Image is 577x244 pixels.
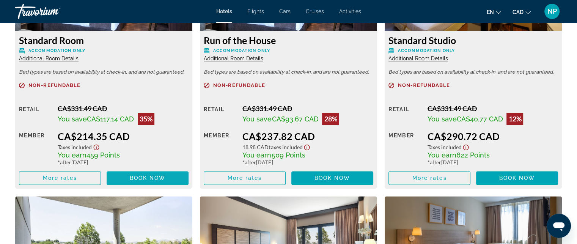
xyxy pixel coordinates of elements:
button: Change currency [513,6,531,17]
span: CA$117.14 CAD [87,115,134,123]
h3: Standard Studio [388,35,558,46]
span: CAD [513,9,524,15]
span: More rates [228,175,262,181]
span: 509 Points [271,151,305,159]
span: Taxes included [427,144,461,150]
button: Book now [107,171,189,185]
div: Retail [204,104,237,125]
span: Book now [314,175,351,181]
div: CA$290.72 CAD [427,131,558,142]
span: after [245,159,256,165]
iframe: Button to launch messaging window [547,214,571,238]
h3: Run of the House [204,35,373,46]
span: More rates [412,175,447,181]
span: CA$40.77 CAD [456,115,503,123]
div: Member [204,131,237,165]
div: Retail [388,104,421,125]
div: * [DATE] [242,159,373,165]
a: Cruises [306,8,324,14]
span: You earn [242,151,271,159]
a: Activities [339,8,361,14]
button: More rates [388,171,470,185]
span: 622 Points [456,151,489,159]
span: Additional Room Details [19,55,79,61]
span: en [487,9,494,15]
div: 35% [138,113,154,125]
p: Bed types are based on availability at check-in, and are not guaranteed. [388,69,558,75]
span: Accommodation Only [28,48,85,53]
button: Show Taxes and Fees disclaimer [92,142,101,151]
button: Show Taxes and Fees disclaimer [461,142,470,151]
a: Hotels [216,8,232,14]
span: Book now [130,175,166,181]
div: CA$331.49 CAD [427,104,558,113]
button: More rates [204,171,286,185]
div: CA$214.35 CAD [58,131,189,142]
span: Taxes included [269,144,302,150]
div: Member [19,131,52,165]
span: NP [547,8,557,15]
span: You earn [427,151,456,159]
span: CA$93.67 CAD [272,115,318,123]
span: Additional Room Details [388,55,448,61]
h3: Standard Room [19,35,189,46]
p: Bed types are based on availability at check-in, and are not guaranteed. [204,69,373,75]
span: Accommodation Only [213,48,270,53]
button: Change language [487,6,501,17]
span: Book now [499,175,535,181]
div: * [DATE] [58,159,189,165]
span: after [429,159,441,165]
div: 28% [322,113,339,125]
span: Additional Room Details [204,55,263,61]
span: Non-refundable [28,83,80,88]
div: 12% [506,113,523,125]
span: Accommodation Only [398,48,455,53]
span: You save [427,115,456,123]
a: Flights [247,8,264,14]
button: User Menu [542,3,562,19]
span: You save [242,115,272,123]
span: 459 Points [86,151,120,159]
a: Travorium [15,2,91,21]
div: CA$237.82 CAD [242,131,373,142]
span: You save [58,115,87,123]
span: You earn [58,151,86,159]
a: Cars [279,8,291,14]
button: Show Taxes and Fees disclaimer [302,142,311,151]
div: CA$331.49 CAD [58,104,189,113]
div: Member [388,131,421,165]
div: * [DATE] [427,159,558,165]
div: Retail [19,104,52,125]
span: Non-refundable [398,83,450,88]
span: Taxes included [58,144,92,150]
button: Book now [476,171,558,185]
p: Bed types are based on availability at check-in, and are not guaranteed. [19,69,189,75]
span: Non-refundable [213,83,265,88]
span: More rates [43,175,77,181]
div: CA$331.49 CAD [242,104,373,113]
span: 18.98 CAD [242,144,269,150]
span: after [60,159,71,165]
button: Book now [291,171,373,185]
button: More rates [19,171,101,185]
